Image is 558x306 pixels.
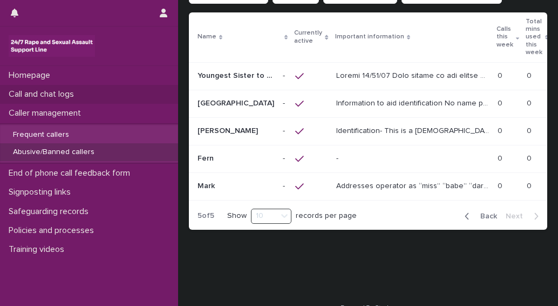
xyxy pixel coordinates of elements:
p: - [283,152,287,163]
p: Name [198,31,216,43]
img: rhQMoQhaT3yELyF149Cw [9,35,95,57]
p: Currently active [294,27,322,47]
p: West Country Caller [198,97,276,108]
div: 10 [251,210,277,222]
p: 0 [527,152,534,163]
p: Abusive/Banned callers [4,148,103,157]
button: Next [501,211,547,221]
p: 0 [527,69,534,81]
p: Information to aid identification No name provided, Female caller, West Country ‘Gloucestershire/... [336,97,491,108]
p: Mark [198,179,217,191]
p: 0 [527,97,534,108]
p: - [283,179,287,191]
span: Back [474,212,497,220]
p: 0 [498,179,505,191]
p: Total mins used this week [526,16,542,59]
button: Back [456,211,501,221]
p: Caller management [4,108,90,118]
p: 0 [498,97,505,108]
p: - [336,152,341,163]
p: - [283,124,287,136]
p: Show [227,211,247,221]
p: Call and chat logs [4,89,83,99]
p: 0 [527,124,534,136]
p: Youngest Sister to G/D/S/J/T [198,69,276,81]
p: Calls this week [496,23,513,51]
p: End of phone call feedback form [4,168,139,178]
p: 5 of 5 [189,203,223,229]
p: Training videos [4,244,73,255]
span: Next [506,212,529,220]
p: Signposting links [4,187,79,197]
p: Policies and processes [4,225,103,236]
p: 0 [498,152,505,163]
p: - [283,69,287,81]
p: Frequent callers [4,130,78,139]
p: Fern [198,152,216,163]
p: Important information [335,31,404,43]
p: [PERSON_NAME] [198,124,260,136]
p: 0 [498,124,505,136]
p: Safeguarding records [4,207,97,217]
p: - [283,97,287,108]
p: Addresses operator as “miss” “babe” “darling” “my love”. Often puts “xx” at the end of messages. ... [336,179,491,191]
p: Homepage [4,70,59,81]
p: 0 [527,179,534,191]
p: 0 [498,69,505,81]
p: records per page [296,211,357,221]
p: Identification- This is a male caller who has been abusive to members of the team by using the se... [336,124,491,136]
p: Update 30/10/24 This caller is now unable to use the helpline due to inappropriate use. You can u... [336,69,491,81]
